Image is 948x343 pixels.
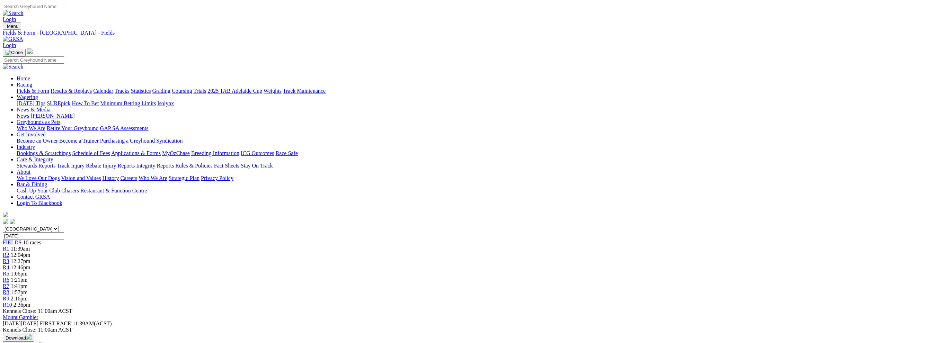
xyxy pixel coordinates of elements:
[17,119,60,125] a: Greyhounds as Pets
[11,289,28,295] span: 1:57pm
[17,132,46,137] a: Get Involved
[241,163,273,169] a: Stay On Track
[3,308,72,314] span: Kennels Close: 11:00am ACST
[17,144,35,150] a: Industry
[7,24,18,29] span: Menu
[100,138,155,144] a: Purchasing a Greyhound
[3,252,9,258] a: R2
[241,150,274,156] a: ICG Outcomes
[11,264,30,270] span: 12:46pm
[3,296,9,301] span: R9
[3,16,16,22] a: Login
[3,333,34,342] button: Download
[103,163,135,169] a: Injury Reports
[162,150,190,156] a: MyOzChase
[3,232,64,240] input: Select date
[72,100,99,106] a: How To Bet
[3,277,9,283] a: R6
[3,49,26,56] button: Toggle navigation
[23,240,41,245] span: 10 races
[27,48,33,54] img: logo-grsa-white.png
[111,150,161,156] a: Applications & Forms
[157,100,174,106] a: Isolynx
[17,188,60,193] a: Cash Up Your Club
[3,246,9,252] span: R1
[3,30,945,36] a: Fields & Form - [GEOGRAPHIC_DATA] - Fields
[100,125,149,131] a: GAP SA Assessments
[17,125,45,131] a: Who We Are
[17,169,30,175] a: About
[3,321,21,326] span: [DATE]
[3,258,9,264] span: R3
[136,163,174,169] a: Integrity Reports
[11,252,30,258] span: 12:04pm
[17,138,58,144] a: Become an Owner
[100,100,156,106] a: Minimum Betting Limits
[152,88,170,94] a: Grading
[3,271,9,277] a: R5
[17,94,38,100] a: Wagering
[11,296,28,301] span: 2:16pm
[193,88,206,94] a: Trials
[3,212,8,217] img: logo-grsa-white.png
[3,264,9,270] a: R4
[3,42,16,48] a: Login
[169,175,200,181] a: Strategic Plan
[201,175,233,181] a: Privacy Policy
[40,321,72,326] span: FIRST RACE:
[17,113,29,119] a: News
[10,219,15,224] img: twitter.svg
[14,302,30,308] span: 2:36pm
[11,246,30,252] span: 11:39am
[61,188,147,193] a: Chasers Restaurant & Function Centre
[3,3,64,10] input: Search
[17,163,945,169] div: Care & Integrity
[131,88,151,94] a: Statistics
[17,113,945,119] div: News & Media
[214,163,239,169] a: Fact Sheets
[275,150,298,156] a: Race Safe
[26,334,32,340] img: download.svg
[102,175,119,181] a: History
[17,88,945,94] div: Racing
[47,125,99,131] a: Retire Your Greyhound
[3,321,38,326] span: [DATE]
[3,302,12,308] a: R10
[17,194,50,200] a: Contact GRSA
[120,175,137,181] a: Careers
[115,88,130,94] a: Tracks
[17,163,55,169] a: Stewards Reports
[3,314,38,320] a: Mount Gambier
[72,150,110,156] a: Schedule of Fees
[17,100,45,106] a: [DATE] Tips
[17,175,945,181] div: About
[17,156,53,162] a: Care & Integrity
[191,150,239,156] a: Breeding Information
[17,150,71,156] a: Bookings & Scratchings
[11,277,28,283] span: 1:21pm
[11,283,28,289] span: 1:41pm
[17,75,30,81] a: Home
[17,150,945,156] div: Industry
[3,289,9,295] span: R8
[57,163,101,169] a: Track Injury Rebate
[17,107,51,112] a: News & Media
[175,163,213,169] a: Rules & Policies
[59,138,99,144] a: Become a Trainer
[264,88,282,94] a: Weights
[3,240,21,245] a: FIELDS
[3,283,9,289] a: R7
[11,258,30,264] span: 12:27pm
[17,88,49,94] a: Fields & Form
[51,88,92,94] a: Results & Replays
[3,10,24,16] img: Search
[3,36,23,42] img: GRSA
[139,175,167,181] a: Who We Are
[17,82,32,88] a: Racing
[3,56,64,64] input: Search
